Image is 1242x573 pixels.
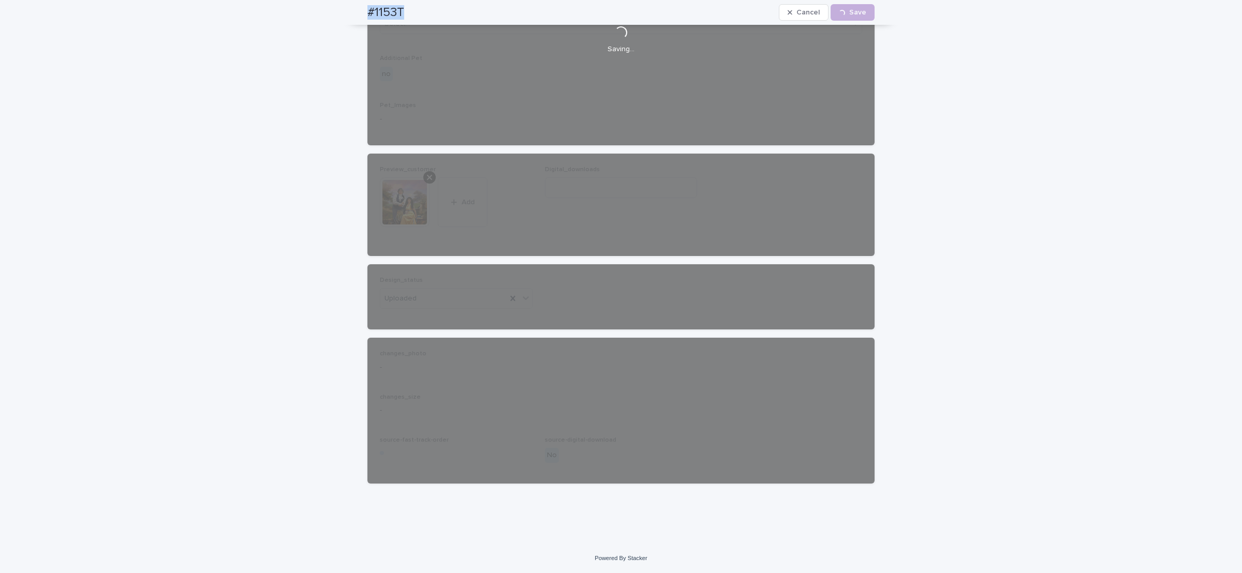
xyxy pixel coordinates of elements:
a: Powered By Stacker [595,555,647,561]
p: Saving… [608,45,634,54]
span: Save [849,9,866,16]
h2: #1153T [367,5,404,20]
span: Cancel [796,9,820,16]
button: Save [831,4,875,21]
button: Cancel [779,4,829,21]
